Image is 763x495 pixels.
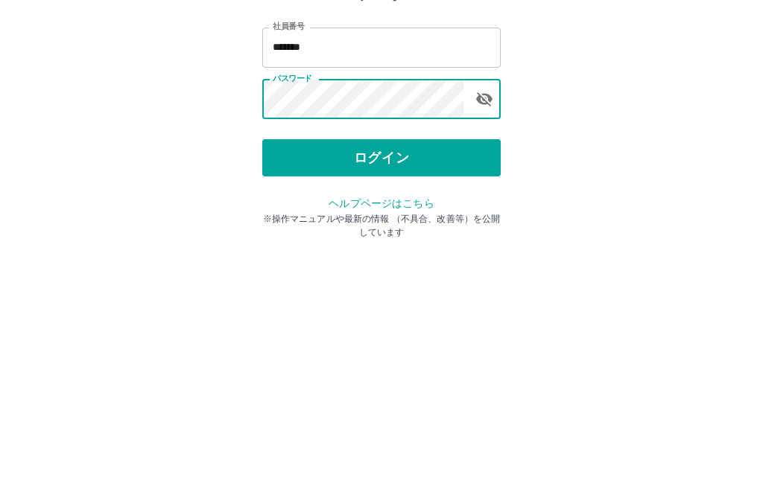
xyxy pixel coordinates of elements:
button: ログイン [262,258,501,295]
label: パスワード [273,191,312,202]
p: ※操作マニュアルや最新の情報 （不具合、改善等）を公開しています [262,330,501,357]
a: ヘルプページはこちら [329,316,434,328]
label: 社員番号 [273,139,304,150]
h2: ログイン [333,94,431,122]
